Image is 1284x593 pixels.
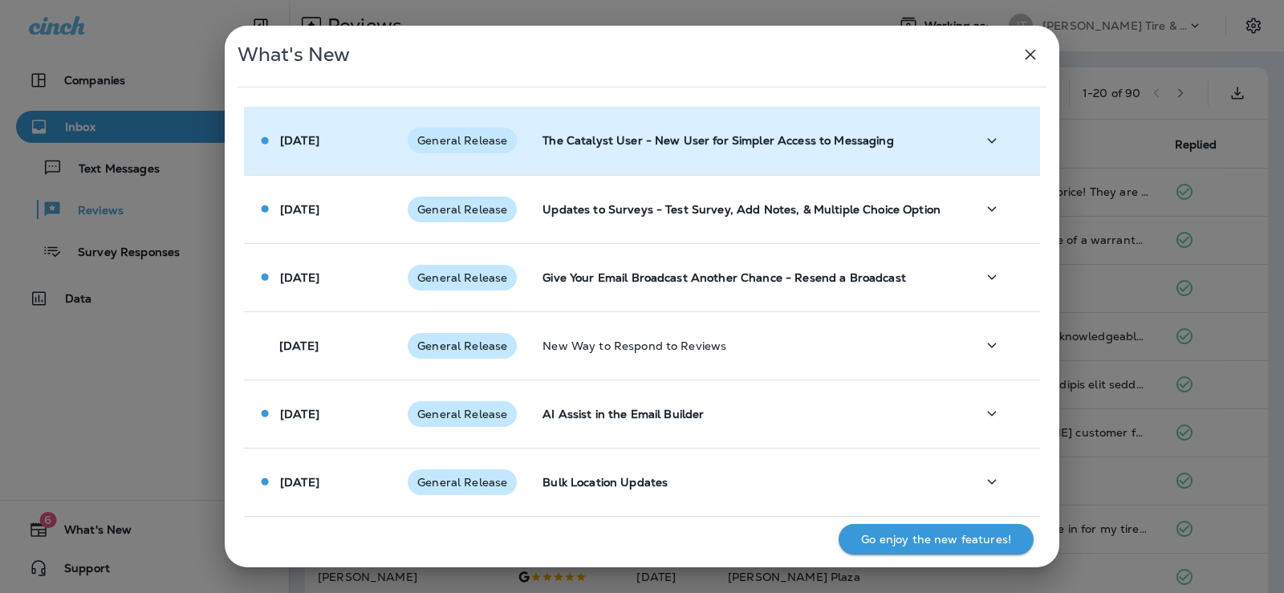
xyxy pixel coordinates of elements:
[280,271,319,284] p: [DATE]
[542,339,950,352] p: New Way to Respond to Reviews
[408,134,517,147] span: General Release
[280,203,319,216] p: [DATE]
[279,339,319,352] p: [DATE]
[408,203,517,216] span: General Release
[542,476,950,489] p: Bulk Location Updates
[408,339,517,352] span: General Release
[238,43,350,67] span: What's New
[280,134,319,147] p: [DATE]
[542,134,950,147] p: The Catalyst User - New User for Simpler Access to Messaging
[408,476,517,489] span: General Release
[839,524,1034,554] button: Go enjoy the new features!
[408,271,517,284] span: General Release
[280,408,319,420] p: [DATE]
[280,476,319,489] p: [DATE]
[542,203,950,216] p: Updates to Surveys - Test Survey, Add Notes, & Multiple Choice Option
[861,533,1011,546] p: Go enjoy the new features!
[542,408,950,420] p: AI Assist in the Email Builder
[408,408,517,420] span: General Release
[542,271,950,284] p: Give Your Email Broadcast Another Chance - Resend a Broadcast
